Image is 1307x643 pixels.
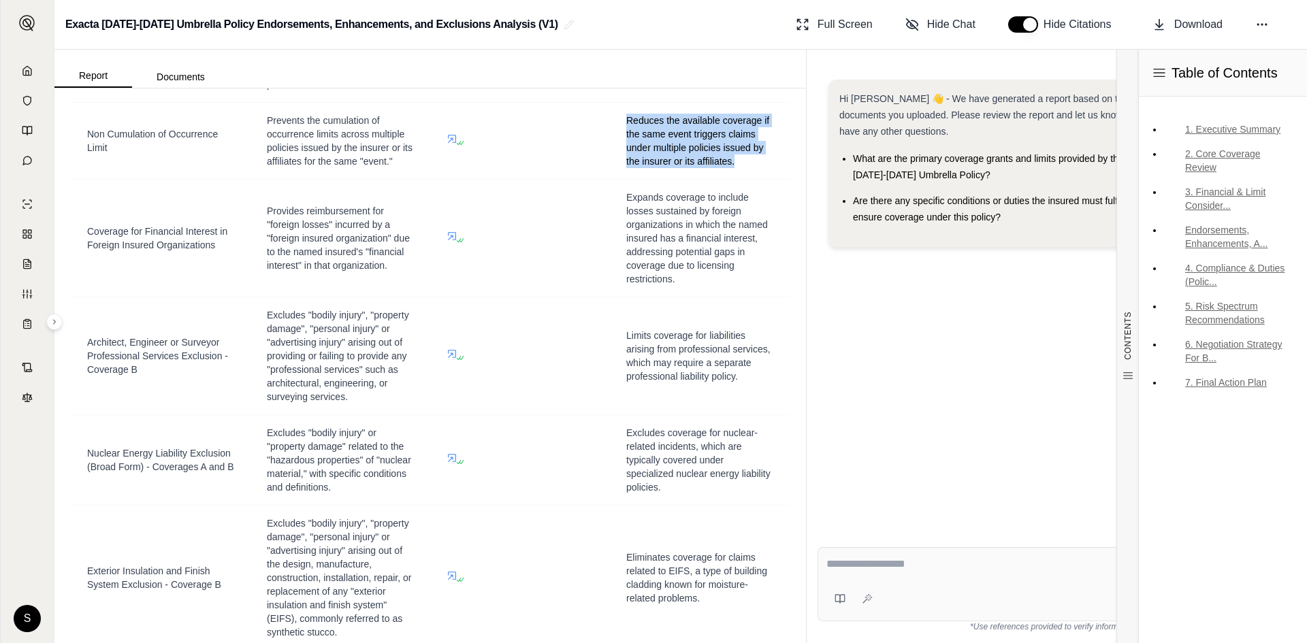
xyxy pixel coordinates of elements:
[9,250,46,278] a: Claim Coverage
[626,427,771,493] span: Excludes coverage for nuclear-related incidents, which are typically covered under specialized nu...
[1123,312,1133,360] span: CONTENTS
[87,226,227,250] span: Coverage for Financial Interest in Foreign Insured Organizations
[87,448,234,472] span: Nuclear Energy Liability Exclusion (Broad Form) - Coverages A and B
[9,310,46,337] a: Coverage Table
[9,354,46,381] a: Contract Analysis
[1163,118,1296,140] a: 1. Executive Summary
[132,66,229,88] button: Documents
[626,115,769,167] span: Reduces the available coverage if the same event triggers claims under multiple policies issued b...
[267,310,409,402] span: Excludes "bodily injury", "property damage", "personal injury" or "advertising injury" arising ou...
[1163,257,1296,293] a: 4. Compliance & Duties (Polic...
[19,15,35,31] img: Expand sidebar
[9,87,46,114] a: Documents Vault
[9,191,46,218] a: Single Policy
[626,552,767,604] span: Eliminates coverage for claims related to EIFS, a type of building cladding known for moisture-re...
[9,220,46,248] a: Policy Comparisons
[818,621,1291,632] div: *Use references provided to verify information.
[87,337,228,375] span: Architect, Engineer or Surveyor Professional Services Exclusion - Coverage B
[267,518,411,638] span: Excludes "bodily injury", "property damage", "personal injury" or "advertising injury" arising ou...
[14,10,41,37] button: Expand sidebar
[1163,333,1296,369] a: 6. Negotiation Strategy For B...
[87,565,221,590] span: Exterior Insulation and Finish System Exclusion - Coverage B
[14,605,41,632] div: S
[9,57,46,84] a: Home
[1163,295,1296,331] a: 5. Risk Spectrum Recommendations
[853,153,1155,180] span: What are the primary coverage grants and limits provided by the Exacta [DATE]-[DATE] Umbrella Pol...
[54,65,132,88] button: Report
[87,129,218,153] span: Non Cumulation of Occurrence Limit
[267,115,413,167] span: Prevents the cumulation of occurrence limits across multiple policies issued by the insurer or it...
[9,117,46,144] a: Prompt Library
[46,314,63,330] button: Expand sidebar
[1044,16,1120,33] span: Hide Citations
[900,11,981,38] button: Hide Chat
[626,192,768,284] span: Expands coverage to include losses sustained by foreign organizations in which the named insured ...
[267,205,410,271] span: Provides reimbursement for "foreign losses" incurred by a "foreign insured organization" due to t...
[1163,219,1296,254] a: Endorsements, Enhancements, A...
[790,11,878,38] button: Full Screen
[9,280,46,308] a: Custom Report
[1163,372,1296,393] a: 7. Final Action Plan
[1172,63,1278,82] span: Table of Contents
[267,427,411,493] span: Excludes "bodily injury" or "property damage" related to the "hazardous properties" of "nuclear m...
[65,12,558,37] h2: Exacta [DATE]-[DATE] Umbrella Policy Endorsements, Enhancements, and Exclusions Analysis (V1)
[927,16,975,33] span: Hide Chat
[1147,11,1228,38] button: Download
[853,195,1135,222] span: Are there any specific conditions or duties the insured must fulfill to ensure coverage under thi...
[839,93,1148,137] span: Hi [PERSON_NAME] 👋 - We have generated a report based on the documents you uploaded. Please revie...
[1174,16,1223,33] span: Download
[1163,143,1296,178] a: 2. Core Coverage Review
[9,147,46,174] a: Chat
[626,330,771,382] span: Limits coverage for liabilities arising from professional services, which may require a separate ...
[1163,181,1296,216] a: 3. Financial & Limit Consider...
[9,384,46,411] a: Legal Search Engine
[818,16,873,33] span: Full Screen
